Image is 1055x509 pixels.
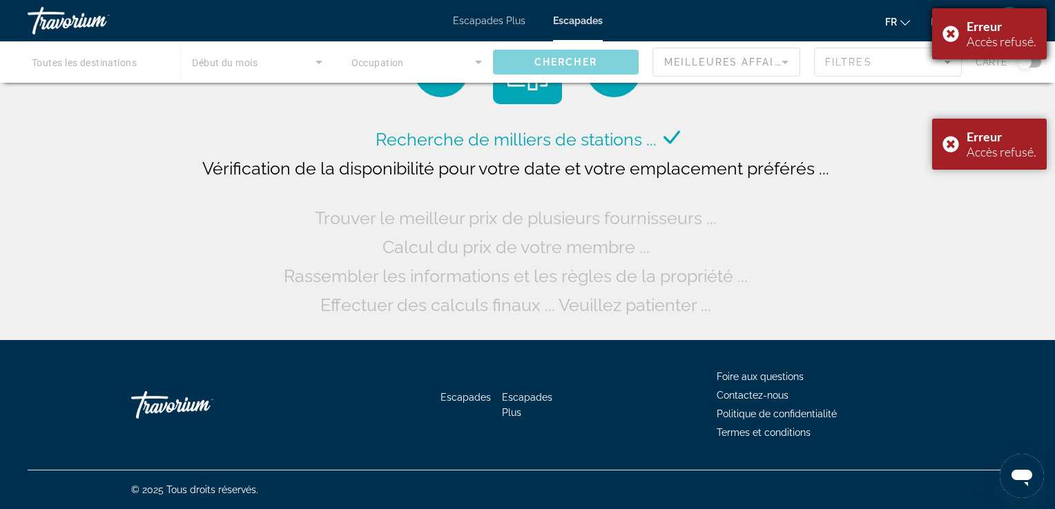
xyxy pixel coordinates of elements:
span: EURO [931,17,958,28]
div: Accès refusé. [967,144,1036,159]
div: Erreur [967,129,1036,144]
span: Rassembler les informations et les règles de la propriété ... [284,266,748,286]
iframe: Bouton de lancement de la fenêtre de messagerie [1000,454,1044,498]
span: Vérification de la disponibilité pour votre date et votre emplacement préférés ... [202,158,829,179]
span: Effectuer des calculs finaux ... Veuillez patienter ... [320,295,711,315]
span: Recherche de milliers de stations ... [376,129,657,150]
a: Termes et conditions [717,427,811,438]
span: Fr [885,17,897,28]
a: Escapades Plus [453,15,525,26]
span: © 2025 Tous droits réservés. [131,484,258,495]
span: Trouver le meilleur prix de plusieurs fournisseurs ... [315,208,717,228]
a: Contactez-nous [717,390,788,401]
a: Escapades [553,15,603,26]
button: Menu utilisateur [991,6,1027,35]
font: Erreur [967,19,1002,34]
div: Accès refusé. [967,34,1036,49]
a: Rentre chez toi [131,384,269,426]
font: Erreur [967,129,1002,144]
a: Escapades Plus [502,392,552,418]
a: Escapades [441,392,491,403]
a: Politique de confidentialité [717,408,837,419]
a: Travorium [28,3,166,39]
button: Changer la langue [885,12,910,32]
button: Changer de devise [931,12,971,32]
div: Erreur [967,19,1036,34]
a: Foire aux questions [717,371,804,382]
span: Calcul du prix de votre membre ... [383,237,650,257]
